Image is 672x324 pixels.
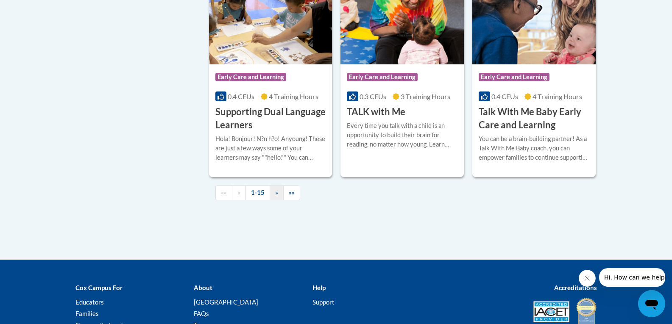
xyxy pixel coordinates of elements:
[269,92,318,100] span: 4 Training Hours
[347,121,457,149] div: Every time you talk with a child is an opportunity to build their brain for reading, no matter ho...
[194,284,212,291] b: About
[479,134,589,162] div: You can be a brain-building partner! As a Talk With Me Baby coach, you can empower families to co...
[579,270,596,287] iframe: Close message
[533,301,569,322] img: Accredited IACET® Provider
[479,105,589,132] h3: Talk With Me Baby Early Care and Learning
[232,186,246,200] a: Previous
[401,92,450,100] span: 3 Training Hours
[215,134,326,162] div: Hola! Bonjour! N?n h?o! Anyoung! These are just a few ways some of your learners may say ""hello....
[215,105,326,132] h3: Supporting Dual Language Learners
[237,189,240,196] span: «
[347,105,405,119] h3: TALK with Me
[215,186,232,200] a: Begining
[194,298,258,306] a: [GEOGRAPHIC_DATA]
[283,186,300,200] a: End
[312,298,335,306] a: Support
[75,298,104,306] a: Educators
[533,92,582,100] span: 4 Training Hours
[5,6,69,13] span: Hi. How can we help?
[289,189,295,196] span: »»
[215,73,286,81] span: Early Care and Learning
[491,92,518,100] span: 0.4 CEUs
[275,189,278,196] span: »
[638,290,665,317] iframe: Button to launch messaging window
[599,268,665,287] iframe: Message from company
[194,310,209,317] a: FAQs
[270,186,284,200] a: Next
[245,186,270,200] a: 1-15
[360,92,386,100] span: 0.3 CEUs
[347,73,418,81] span: Early Care and Learning
[221,189,227,196] span: ««
[479,73,549,81] span: Early Care and Learning
[312,284,326,291] b: Help
[554,284,597,291] b: Accreditations
[228,92,254,100] span: 0.4 CEUs
[75,284,123,291] b: Cox Campus For
[75,310,99,317] a: Families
